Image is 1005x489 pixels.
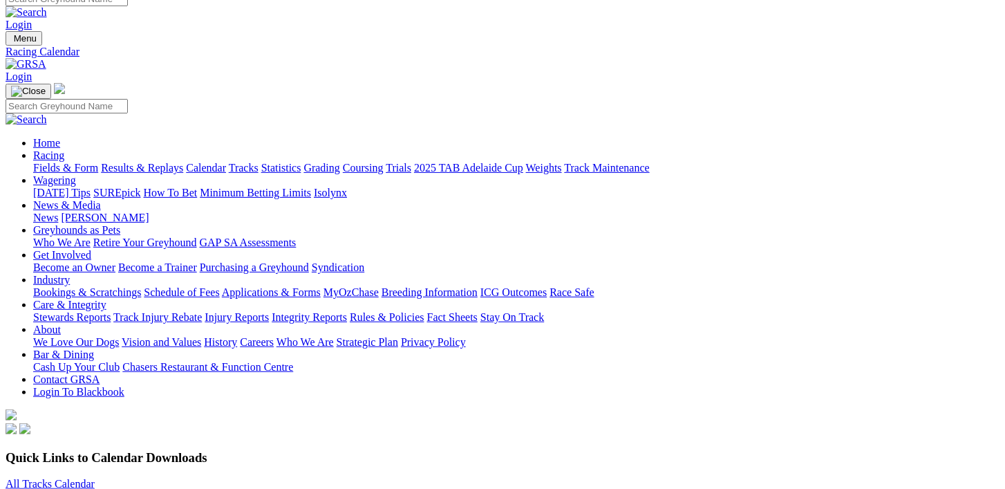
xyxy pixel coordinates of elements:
a: Racing Calendar [6,46,999,58]
div: About [33,336,999,349]
a: Fact Sheets [427,311,478,323]
a: Wagering [33,174,76,186]
div: Care & Integrity [33,311,999,324]
a: Weights [526,162,562,174]
a: Coursing [343,162,384,174]
img: Close [11,86,46,97]
a: Minimum Betting Limits [200,187,311,199]
div: Bar & Dining [33,361,999,373]
a: Fields & Form [33,162,98,174]
a: Vision and Values [122,336,201,348]
img: Search [6,6,47,19]
a: Rules & Policies [350,311,424,323]
a: Calendar [186,162,226,174]
a: Trials [386,162,411,174]
a: Strategic Plan [337,336,398,348]
a: About [33,324,61,335]
div: Industry [33,286,999,299]
img: GRSA [6,58,46,71]
a: Bookings & Scratchings [33,286,141,298]
a: Who We Are [33,237,91,248]
a: Become a Trainer [118,261,197,273]
a: Integrity Reports [272,311,347,323]
a: GAP SA Assessments [200,237,297,248]
a: Race Safe [550,286,594,298]
h3: Quick Links to Calendar Downloads [6,450,999,465]
a: Industry [33,274,70,286]
a: Breeding Information [382,286,478,298]
button: Toggle navigation [6,84,51,99]
a: We Love Our Dogs [33,336,119,348]
img: twitter.svg [19,423,30,434]
a: Greyhounds as Pets [33,224,120,236]
div: News & Media [33,212,999,224]
a: Privacy Policy [401,336,466,348]
a: History [204,336,237,348]
a: Track Injury Rebate [113,311,202,323]
a: Applications & Forms [222,286,321,298]
a: How To Bet [144,187,198,199]
a: Purchasing a Greyhound [200,261,309,273]
a: Retire Your Greyhound [93,237,197,248]
a: SUREpick [93,187,140,199]
a: Care & Integrity [33,299,106,311]
a: Statistics [261,162,301,174]
a: Chasers Restaurant & Function Centre [122,361,293,373]
a: Become an Owner [33,261,115,273]
a: Who We Are [276,336,334,348]
div: Greyhounds as Pets [33,237,999,249]
a: [PERSON_NAME] [61,212,149,223]
input: Search [6,99,128,113]
a: Careers [240,336,274,348]
a: MyOzChase [323,286,379,298]
a: Tracks [229,162,259,174]
img: logo-grsa-white.png [6,409,17,421]
a: Racing [33,149,64,161]
img: facebook.svg [6,423,17,434]
a: Stewards Reports [33,311,111,323]
a: Grading [304,162,340,174]
a: Syndication [312,261,364,273]
div: Racing [33,162,999,174]
a: Get Involved [33,249,91,261]
div: Wagering [33,187,999,199]
span: Menu [14,33,37,44]
div: Get Involved [33,261,999,274]
button: Toggle navigation [6,31,42,46]
img: Search [6,113,47,126]
a: Login [6,71,32,82]
a: Injury Reports [205,311,269,323]
a: Cash Up Your Club [33,361,120,373]
a: Schedule of Fees [144,286,219,298]
a: Bar & Dining [33,349,94,360]
a: Home [33,137,60,149]
a: [DATE] Tips [33,187,91,199]
a: Isolynx [314,187,347,199]
a: Stay On Track [480,311,544,323]
a: ICG Outcomes [480,286,547,298]
a: Results & Replays [101,162,183,174]
a: 2025 TAB Adelaide Cup [414,162,523,174]
a: Contact GRSA [33,373,100,385]
img: logo-grsa-white.png [54,83,65,94]
a: News [33,212,58,223]
a: News & Media [33,199,101,211]
a: Track Maintenance [565,162,650,174]
a: Login To Blackbook [33,386,124,398]
a: Login [6,19,32,30]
